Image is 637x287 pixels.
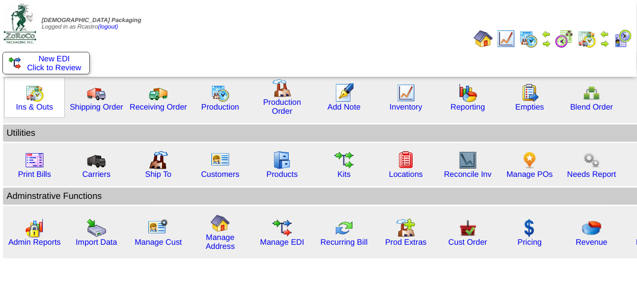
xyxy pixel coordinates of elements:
img: home.gif [211,214,230,233]
img: reconcile.gif [335,219,354,238]
a: Kits [338,170,351,179]
img: line_graph.gif [497,29,516,48]
img: locations.gif [396,151,416,170]
img: calendarcustomer.gif [613,29,632,48]
img: line_graph.gif [396,83,416,102]
a: Ins & Outs [16,102,53,111]
img: factory2.gif [149,151,168,170]
a: Ship To [145,170,171,179]
img: workflow.gif [335,151,354,170]
img: edi.gif [273,219,292,238]
img: arrowleft.gif [600,29,610,39]
a: Import Data [76,238,117,247]
img: customers.gif [211,151,230,170]
img: workorder.gif [520,83,539,102]
a: Add Note [327,102,361,111]
span: Logged in as Rcastro [42,17,141,30]
img: po.png [520,151,539,170]
img: arrowleft.gif [542,29,551,39]
img: graph2.png [25,219,44,238]
img: factory.gif [273,79,292,98]
img: managecust.png [148,219,170,238]
img: calendarinout.gif [577,29,597,48]
img: truck3.gif [87,151,106,170]
img: calendarprod.gif [211,83,230,102]
a: Reporting [451,102,485,111]
a: Locations [389,170,423,179]
img: dollar.gif [520,219,539,238]
img: orders.gif [335,83,354,102]
a: Customers [201,170,239,179]
a: Manage POs [507,170,553,179]
img: import.gif [87,219,106,238]
a: Reconcile Inv [444,170,492,179]
span: Click to Review [9,63,83,72]
a: Inventory [390,102,423,111]
img: calendarblend.gif [555,29,574,48]
img: invoice2.gif [25,151,44,170]
img: ediSmall.gif [9,57,21,69]
img: pie_chart.png [582,219,601,238]
a: Receiving Order [130,102,187,111]
a: Needs Report [567,170,616,179]
a: Recurring Bill [320,238,367,247]
img: prodextras.gif [396,219,416,238]
img: arrowright.gif [542,39,551,48]
img: cust_order.png [458,219,477,238]
img: graph.gif [458,83,477,102]
img: calendarprod.gif [519,29,538,48]
img: arrowright.gif [600,39,610,48]
a: Empties [516,102,544,111]
a: Admin Reports [8,238,61,247]
a: Print Bills [18,170,51,179]
a: Products [267,170,298,179]
span: New EDI [39,54,70,63]
img: zoroco-logo-small.webp [4,4,36,43]
img: calendarinout.gif [25,83,44,102]
a: Prod Extras [385,238,427,247]
img: home.gif [474,29,493,48]
a: Blend Order [570,102,613,111]
a: Shipping Order [70,102,123,111]
img: network.png [582,83,601,102]
a: Manage Cust [135,238,182,247]
img: cabinet.gif [273,151,292,170]
img: truck.gif [87,83,106,102]
a: Cust Order [448,238,487,247]
img: line_graph2.gif [458,151,477,170]
a: Revenue [576,238,607,247]
a: Production [201,102,239,111]
span: [DEMOGRAPHIC_DATA] Packaging [42,17,141,24]
a: New EDI Click to Review [9,54,83,72]
a: Manage EDI [260,238,304,247]
a: (logout) [98,24,118,30]
a: Pricing [518,238,542,247]
a: Production Order [263,98,301,116]
a: Manage Address [206,233,235,251]
img: workflow.png [582,151,601,170]
img: truck2.gif [149,83,168,102]
a: Carriers [82,170,110,179]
